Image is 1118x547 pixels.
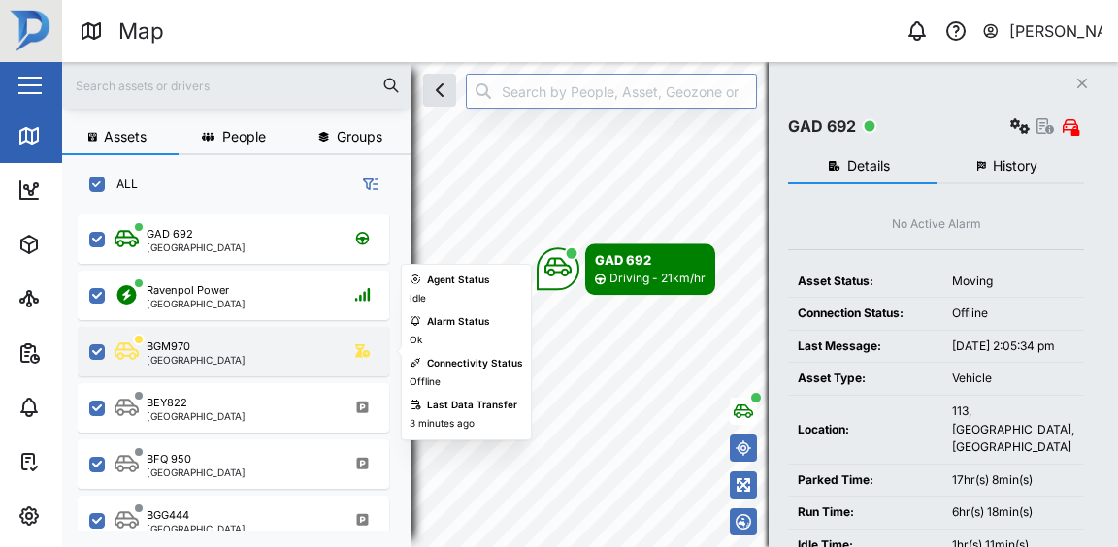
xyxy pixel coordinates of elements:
div: [GEOGRAPHIC_DATA] [147,299,246,308]
div: No Active Alarm [892,215,981,234]
div: [PERSON_NAME] [1009,19,1102,44]
div: Asset Type: [798,370,933,388]
div: Asset Status: [798,273,933,291]
div: Map [118,15,164,48]
div: Settings [50,505,119,527]
div: Alarm Status [427,314,490,330]
div: Idle [410,291,426,306]
div: [GEOGRAPHIC_DATA] [147,242,246,252]
span: Assets [104,130,147,144]
div: grid [78,208,411,531]
div: [GEOGRAPHIC_DATA] [147,355,246,365]
div: 17hr(s) 8min(s) [952,471,1074,490]
div: Driving - 21km/hr [609,270,706,288]
div: [GEOGRAPHIC_DATA] [147,467,246,477]
div: Connectivity Status [427,356,523,371]
img: Main Logo [10,10,52,52]
div: Map [50,125,94,146]
div: Map marker [537,243,715,295]
div: Run Time: [798,503,933,522]
div: Last Message: [798,338,933,356]
div: Alarms [50,397,111,418]
div: Ok [410,333,422,348]
div: Parked Time: [798,471,933,490]
div: Location: [798,421,933,439]
div: Sites [50,288,97,309]
div: Offline [952,305,1074,323]
div: Last Data Transfer [427,398,517,413]
div: Agent Status [427,273,490,288]
canvas: Map [62,62,1118,547]
div: 6hr(s) 18min(s) [952,503,1074,522]
div: Assets [50,234,111,255]
div: Reports [50,342,116,364]
div: GAD 692 [595,250,706,270]
div: [GEOGRAPHIC_DATA] [147,411,246,421]
div: Tasks [50,451,104,472]
label: ALL [105,177,138,192]
span: Details [847,159,890,173]
div: BFQ 950 [147,451,191,467]
div: Moving [952,273,1074,291]
span: History [993,159,1037,173]
div: [DATE] 2:05:34 pm [952,338,1074,356]
div: Ravenpol Power [147,282,229,299]
div: Vehicle [952,370,1074,388]
input: Search assets or drivers [74,71,400,100]
div: 113, [GEOGRAPHIC_DATA], [GEOGRAPHIC_DATA] [952,402,1074,457]
div: BGM970 [147,338,190,355]
input: Search by People, Asset, Geozone or Place [466,74,757,109]
div: GAD 692 [788,114,856,139]
div: 3 minutes ago [410,416,475,432]
div: [GEOGRAPHIC_DATA] [147,524,246,533]
div: BEY822 [147,395,187,411]
div: Offline [410,374,441,390]
div: BGG444 [147,507,189,524]
div: Dashboard [50,179,138,201]
div: GAD 692 [147,226,193,242]
span: Groups [337,130,382,144]
span: People [222,130,266,144]
button: [PERSON_NAME] [981,17,1102,45]
div: Connection Status: [798,305,933,323]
